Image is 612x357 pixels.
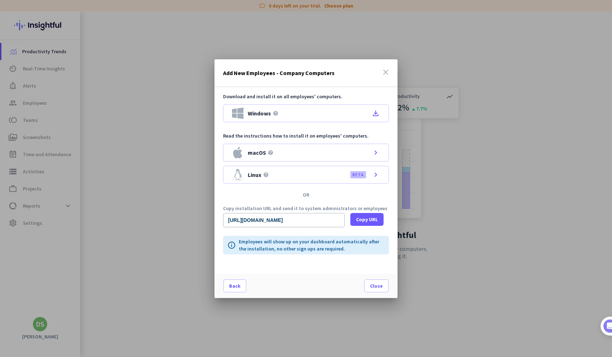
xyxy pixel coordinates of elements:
[350,213,384,226] button: Copy URL
[352,172,364,178] label: BETA
[248,110,271,116] span: Windows
[232,147,243,158] img: macOS
[371,148,380,157] i: chevron_right
[223,70,335,76] h3: Add New Employees - Company Computers
[268,150,273,155] i: help
[223,213,345,227] input: Public download URL
[371,109,380,118] i: file_download
[227,241,236,249] i: info
[229,282,241,289] span: Back
[371,170,380,179] i: chevron_right
[239,238,385,252] p: Employees will show up on your dashboard automatically after the installation, no other sign ups ...
[273,110,278,116] i: help
[214,192,398,197] div: OR
[223,93,389,100] p: Download and install it on all employees' computers.
[223,279,246,292] button: Back
[364,279,389,292] button: Close
[381,68,390,76] i: close
[223,206,389,211] p: Copy installation URL and send it to system administrators or employees
[223,132,389,139] p: Read the instructions how to install it on employees' computers.
[232,108,243,119] img: Windows
[232,169,243,180] img: Linux
[370,282,383,289] span: Close
[356,216,378,223] span: Copy URL
[248,172,261,178] span: Linux
[248,150,266,155] span: macOS
[263,172,269,178] i: help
